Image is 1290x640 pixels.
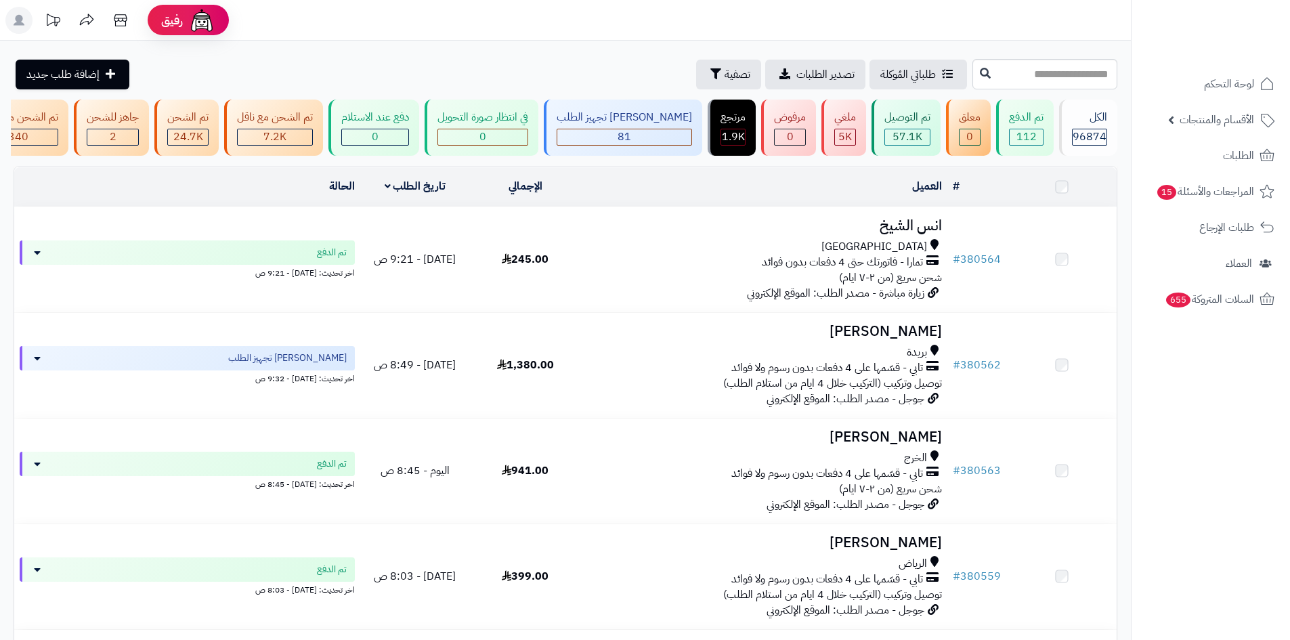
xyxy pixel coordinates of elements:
[36,7,70,37] a: تحديثات المنصة
[586,535,942,551] h3: [PERSON_NAME]
[87,129,138,145] div: 2
[110,129,116,145] span: 2
[8,129,28,145] span: 340
[479,129,486,145] span: 0
[1010,129,1043,145] div: 112
[725,66,750,83] span: تصفية
[731,360,923,376] span: تابي - قسّمها على 4 دفعات بدون رسوم ولا فوائد
[953,357,960,373] span: #
[381,463,450,479] span: اليوم - 8:45 ص
[796,66,855,83] span: تصدير الطلبات
[839,481,942,497] span: شحن سريع (من ٢-٧ ايام)
[228,351,347,365] span: [PERSON_NAME] تجهيز الطلب
[767,602,924,618] span: جوجل - مصدر الطلب: الموقع الإلكتروني
[329,178,355,194] a: الحالة
[152,100,221,156] a: تم الشحن 24.7K
[953,251,1001,268] a: #380564
[71,100,152,156] a: جاهز للشحن 2
[502,463,549,479] span: 941.00
[819,100,869,156] a: ملغي 5K
[839,270,942,286] span: شحن سريع (من ٢-٧ ايام)
[880,66,936,83] span: طلباتي المُوكلة
[721,129,745,145] div: 1851
[705,100,758,156] a: مرتجع 1.9K
[188,7,215,34] img: ai-face.png
[586,324,942,339] h3: [PERSON_NAME]
[502,568,549,584] span: 399.00
[1073,129,1106,145] span: 96874
[767,496,924,513] span: جوجل - مصدر الطلب: الموقع الإلكتروني
[173,129,203,145] span: 24.7K
[953,463,1001,479] a: #380563
[238,129,312,145] div: 7222
[1140,283,1282,316] a: السلات المتروكة655
[167,110,209,125] div: تم الشحن
[960,129,980,145] div: 0
[87,110,139,125] div: جاهز للشحن
[953,568,1001,584] a: #380559
[502,251,549,268] span: 245.00
[586,429,942,445] h3: [PERSON_NAME]
[722,129,745,145] span: 1.9K
[237,110,313,125] div: تم الشحن مع ناقل
[959,110,981,125] div: معلق
[1166,293,1190,307] span: 655
[869,100,943,156] a: تم التوصيل 57.1K
[767,391,924,407] span: جوجل - مصدر الطلب: الموقع الإلكتروني
[422,100,541,156] a: في انتظار صورة التحويل 0
[762,255,923,270] span: تمارا - فاتورتك حتى 4 دفعات بدون فوائد
[765,60,865,89] a: تصدير الطلبات
[723,586,942,603] span: توصيل وتركيب (التركيب خلال 4 ايام من استلام الطلب)
[263,129,286,145] span: 7.2K
[912,178,942,194] a: العميل
[438,129,528,145] div: 0
[904,450,927,466] span: الخرج
[943,100,993,156] a: معلق 0
[953,178,960,194] a: #
[869,60,967,89] a: طلباتي المُوكلة
[696,60,761,89] button: تصفية
[774,110,806,125] div: مرفوض
[437,110,528,125] div: في انتظار صورة التحويل
[899,556,927,572] span: الرياض
[1056,100,1120,156] a: الكل96874
[731,466,923,482] span: تابي - قسّمها على 4 دفعات بدون رسوم ولا فوائد
[1198,37,1277,65] img: logo-2.png
[993,100,1056,156] a: تم الدفع 112
[374,357,456,373] span: [DATE] - 8:49 ص
[834,110,856,125] div: ملغي
[618,129,631,145] span: 81
[1223,146,1254,165] span: الطلبات
[168,129,208,145] div: 24744
[723,375,942,391] span: توصيل وتركيب (التركيب خلال 4 ايام من استلام الطلب)
[374,251,456,268] span: [DATE] - 9:21 ص
[20,370,355,385] div: اخر تحديث: [DATE] - 9:32 ص
[385,178,446,194] a: تاريخ الطلب
[953,251,960,268] span: #
[20,476,355,490] div: اخر تحديث: [DATE] - 8:45 ص
[586,218,942,234] h3: انس الشيخ
[835,129,855,145] div: 4999
[1072,110,1107,125] div: الكل
[907,345,927,360] span: بريدة
[20,582,355,596] div: اخر تحديث: [DATE] - 8:03 ص
[341,110,409,125] div: دفع عند الاستلام
[342,129,408,145] div: 0
[161,12,183,28] span: رفيق
[953,463,960,479] span: #
[221,100,326,156] a: تم الشحن مع ناقل 7.2K
[966,129,973,145] span: 0
[372,129,379,145] span: 0
[758,100,819,156] a: مرفوض 0
[374,568,456,584] span: [DATE] - 8:03 ص
[1140,247,1282,280] a: العملاء
[1157,185,1176,200] span: 15
[885,129,930,145] div: 57090
[1140,211,1282,244] a: طلبات الإرجاع
[497,357,554,373] span: 1,380.00
[1180,110,1254,129] span: الأقسام والمنتجات
[953,568,960,584] span: #
[16,60,129,89] a: إضافة طلب جديد
[557,110,692,125] div: [PERSON_NAME] تجهيز الطلب
[1140,140,1282,172] a: الطلبات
